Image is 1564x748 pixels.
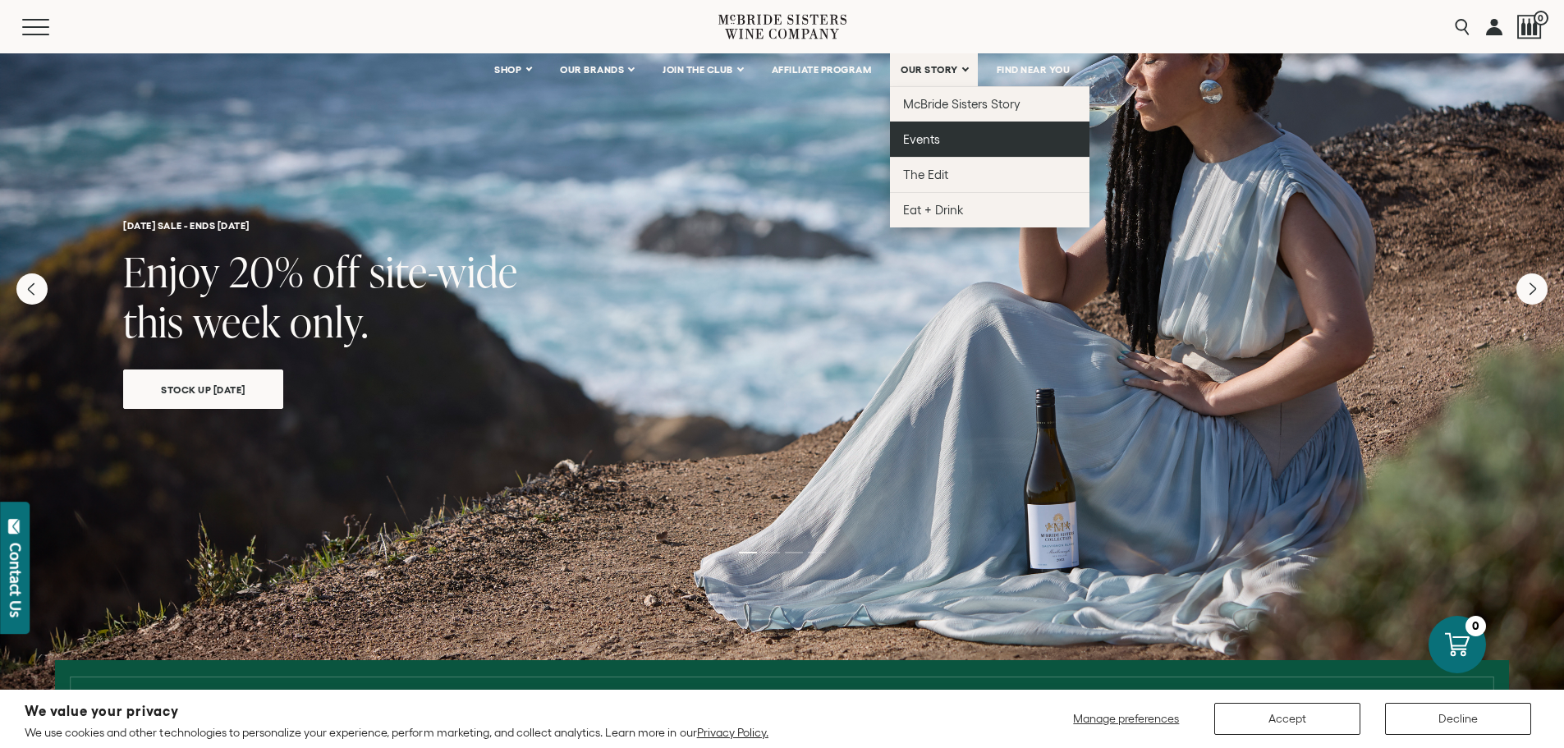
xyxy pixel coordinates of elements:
[1516,273,1548,305] button: Next
[123,220,1441,231] h6: [DATE] SALE - ENDS [DATE]
[903,203,964,217] span: Eat + Drink
[132,380,274,399] span: Stock Up [DATE]
[560,64,624,76] span: OUR BRANDS
[762,552,780,553] li: Page dot 2
[903,132,940,146] span: Events
[123,243,220,300] span: Enjoy
[890,192,1089,227] a: Eat + Drink
[903,97,1020,111] span: McBride Sisters Story
[229,243,304,300] span: 20%
[808,552,826,553] li: Page dot 4
[739,552,757,553] li: Page dot 1
[663,64,733,76] span: JOIN THE CLUB
[7,543,24,617] div: Contact Us
[193,293,281,350] span: week
[1073,712,1179,725] span: Manage preferences
[890,86,1089,122] a: McBride Sisters Story
[903,167,948,181] span: The Edit
[890,53,978,86] a: OUR STORY
[761,53,883,86] a: AFFILIATE PROGRAM
[1063,703,1190,735] button: Manage preferences
[890,157,1089,192] a: The Edit
[313,243,360,300] span: off
[369,243,518,300] span: site-wide
[494,64,522,76] span: SHOP
[16,273,48,305] button: Previous
[997,64,1071,76] span: FIND NEAR YOU
[290,293,369,350] span: only.
[484,53,541,86] a: SHOP
[123,369,283,409] a: Stock Up [DATE]
[22,19,81,35] button: Mobile Menu Trigger
[1214,703,1360,735] button: Accept
[785,552,803,553] li: Page dot 3
[549,53,644,86] a: OUR BRANDS
[697,726,768,739] a: Privacy Policy.
[25,704,768,718] h2: We value your privacy
[652,53,753,86] a: JOIN THE CLUB
[123,293,184,350] span: this
[25,725,768,740] p: We use cookies and other technologies to personalize your experience, perform marketing, and coll...
[890,122,1089,157] a: Events
[1465,616,1486,636] div: 0
[772,64,872,76] span: AFFILIATE PROGRAM
[901,64,958,76] span: OUR STORY
[1385,703,1531,735] button: Decline
[1534,11,1548,25] span: 0
[986,53,1081,86] a: FIND NEAR YOU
